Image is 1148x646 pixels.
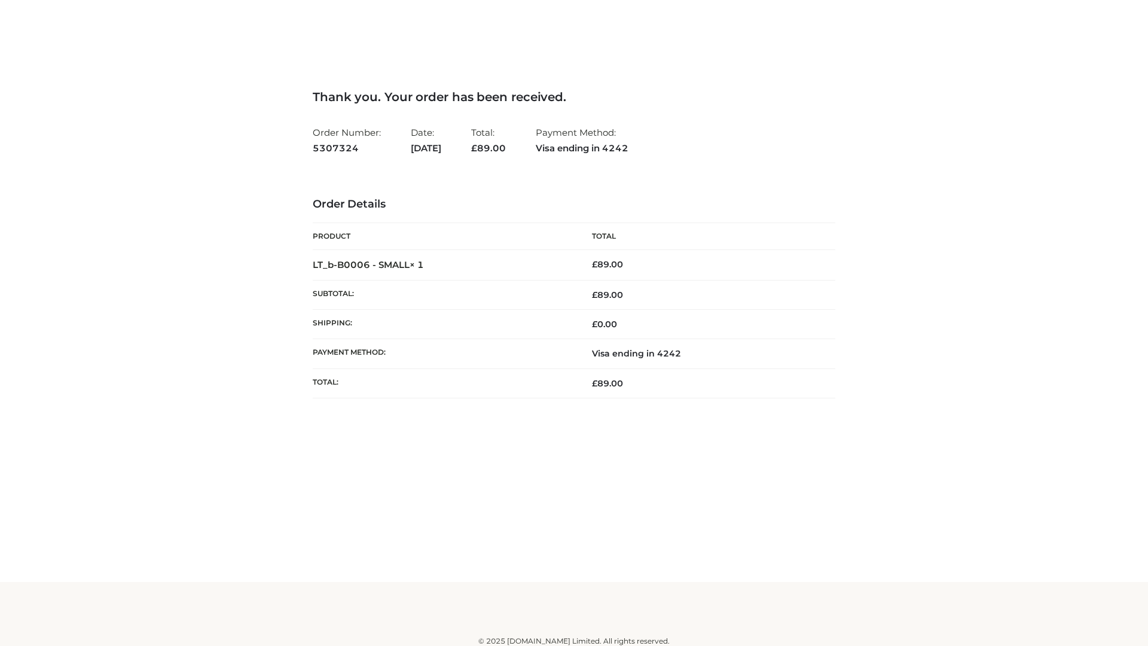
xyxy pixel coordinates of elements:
span: £ [471,142,477,154]
strong: [DATE] [411,141,441,156]
th: Product [313,223,574,250]
li: Order Number: [313,122,381,159]
span: 89.00 [592,290,623,300]
th: Payment method: [313,339,574,368]
strong: 5307324 [313,141,381,156]
th: Shipping: [313,310,574,339]
h3: Thank you. Your order has been received. [313,90,835,104]
span: 89.00 [471,142,506,154]
td: Visa ending in 4242 [574,339,835,368]
span: £ [592,319,597,330]
li: Date: [411,122,441,159]
span: £ [592,290,597,300]
th: Total: [313,368,574,398]
th: Subtotal: [313,280,574,309]
strong: × 1 [410,259,424,270]
bdi: 89.00 [592,259,623,270]
h3: Order Details [313,198,835,211]
span: £ [592,378,597,389]
li: Payment Method: [536,122,628,159]
span: £ [592,259,597,270]
span: 89.00 [592,378,623,389]
strong: Visa ending in 4242 [536,141,628,156]
strong: LT_b-B0006 - SMALL [313,259,424,270]
bdi: 0.00 [592,319,617,330]
th: Total [574,223,835,250]
li: Total: [471,122,506,159]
